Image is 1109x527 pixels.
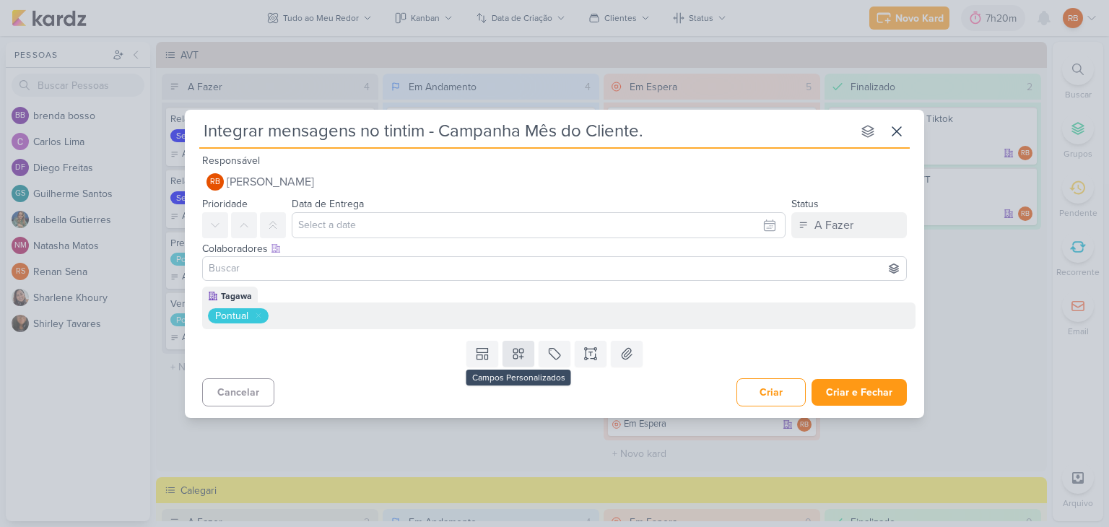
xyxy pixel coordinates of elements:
button: RB [PERSON_NAME] [202,169,907,195]
button: Criar e Fechar [812,379,907,406]
label: Prioridade [202,198,248,210]
div: Tagawa [221,289,252,302]
div: Rogerio Bispo [206,173,224,191]
label: Status [791,198,819,210]
div: A Fazer [814,217,853,234]
label: Responsável [202,154,260,167]
button: Cancelar [202,378,274,406]
label: Data de Entrega [292,198,364,210]
div: Pontual [215,308,248,323]
input: Kard Sem Título [199,118,852,144]
button: A Fazer [791,212,907,238]
button: Criar [736,378,806,406]
span: [PERSON_NAME] [227,173,314,191]
p: RB [210,178,220,186]
input: Select a date [292,212,786,238]
div: Campos Personalizados [466,370,571,386]
input: Buscar [206,260,903,277]
div: Colaboradores [202,241,907,256]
